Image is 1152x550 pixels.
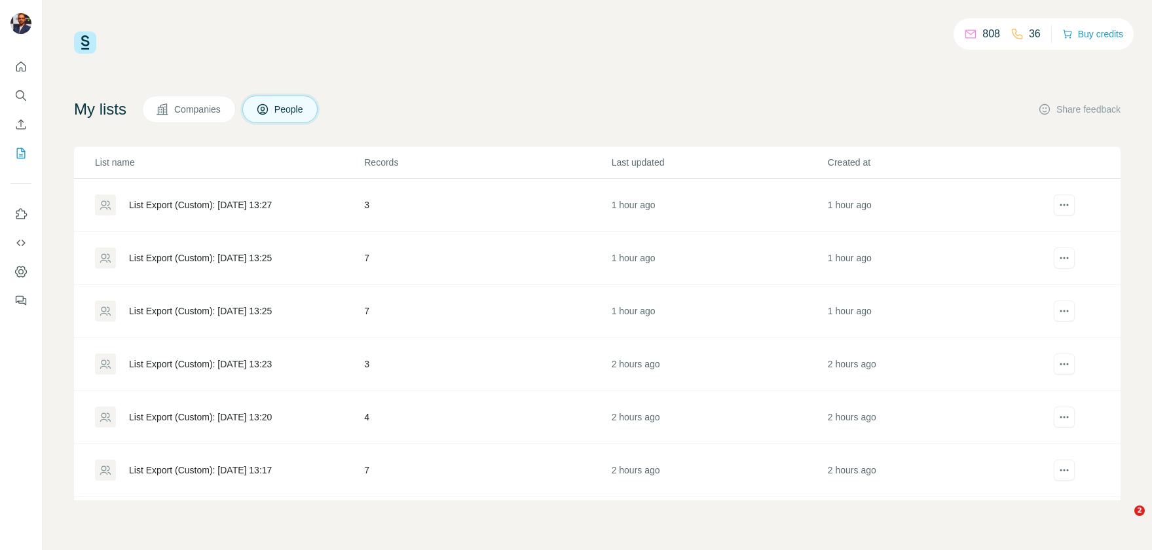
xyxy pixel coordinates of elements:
button: actions [1054,301,1075,321]
td: 2 hours ago [611,338,827,391]
button: Quick start [10,55,31,79]
button: Share feedback [1038,103,1121,116]
button: actions [1054,247,1075,268]
td: 1 hour ago [827,232,1043,285]
button: Enrich CSV [10,113,31,136]
p: 36 [1029,26,1041,42]
button: Buy credits [1062,25,1123,43]
button: Search [10,84,31,107]
button: Dashboard [10,260,31,284]
button: Feedback [10,289,31,312]
td: 3 [363,179,610,232]
div: List Export (Custom): [DATE] 13:25 [129,304,272,318]
button: actions [1054,354,1075,375]
p: Last updated [612,156,827,169]
button: Use Surfe API [10,231,31,255]
div: List Export (Custom): [DATE] 13:27 [129,198,272,211]
td: 7 [363,285,610,338]
button: actions [1054,460,1075,481]
div: List Export (Custom): [DATE] 13:23 [129,357,272,371]
td: 2 hours ago [611,444,827,497]
iframe: Intercom live chat [1107,505,1139,537]
td: 2 hours ago [611,497,827,550]
td: 2 hours ago [611,391,827,444]
td: 4 [363,391,610,444]
button: actions [1054,194,1075,215]
td: 7 [363,444,610,497]
p: Created at [828,156,1043,169]
div: List Export (Custom): [DATE] 13:17 [129,464,272,477]
td: 1 hour ago [611,179,827,232]
div: List Export (Custom): [DATE] 13:20 [129,411,272,424]
img: Avatar [10,13,31,34]
button: actions [1054,407,1075,428]
button: Use Surfe on LinkedIn [10,202,31,226]
p: List name [95,156,363,169]
td: 2 hours ago [827,338,1043,391]
td: 7 [363,232,610,285]
span: Companies [174,103,222,116]
img: Surfe Logo [74,31,96,54]
h4: My lists [74,99,126,120]
td: 1 hour ago [827,179,1043,232]
div: List Export (Custom): [DATE] 13:25 [129,251,272,265]
td: 8 [363,497,610,550]
p: Records [364,156,610,169]
button: My lists [10,141,31,165]
td: 1 hour ago [611,232,827,285]
span: 2 [1134,505,1145,516]
td: 2 hours ago [827,497,1043,550]
td: 2 hours ago [827,444,1043,497]
span: People [274,103,305,116]
td: 1 hour ago [827,285,1043,338]
td: 1 hour ago [611,285,827,338]
td: 3 [363,338,610,391]
td: 2 hours ago [827,391,1043,444]
p: 808 [982,26,1000,42]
